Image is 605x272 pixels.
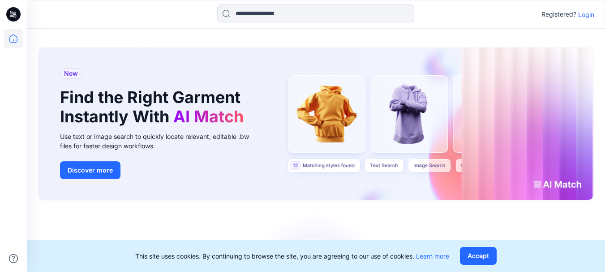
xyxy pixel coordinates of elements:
[416,252,449,260] a: Learn more
[173,107,244,126] span: AI Match
[60,161,120,179] button: Discover more
[460,247,497,265] button: Accept
[578,10,594,19] p: Login
[60,88,248,126] h1: Find the Right Garment Instantly With
[60,132,262,151] div: Use text or image search to quickly locate relevant, editable .bw files for faster design workflows.
[135,251,449,261] p: This site uses cookies. By continuing to browse the site, you are agreeing to our use of cookies.
[64,68,78,79] span: New
[541,9,576,20] p: Registered?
